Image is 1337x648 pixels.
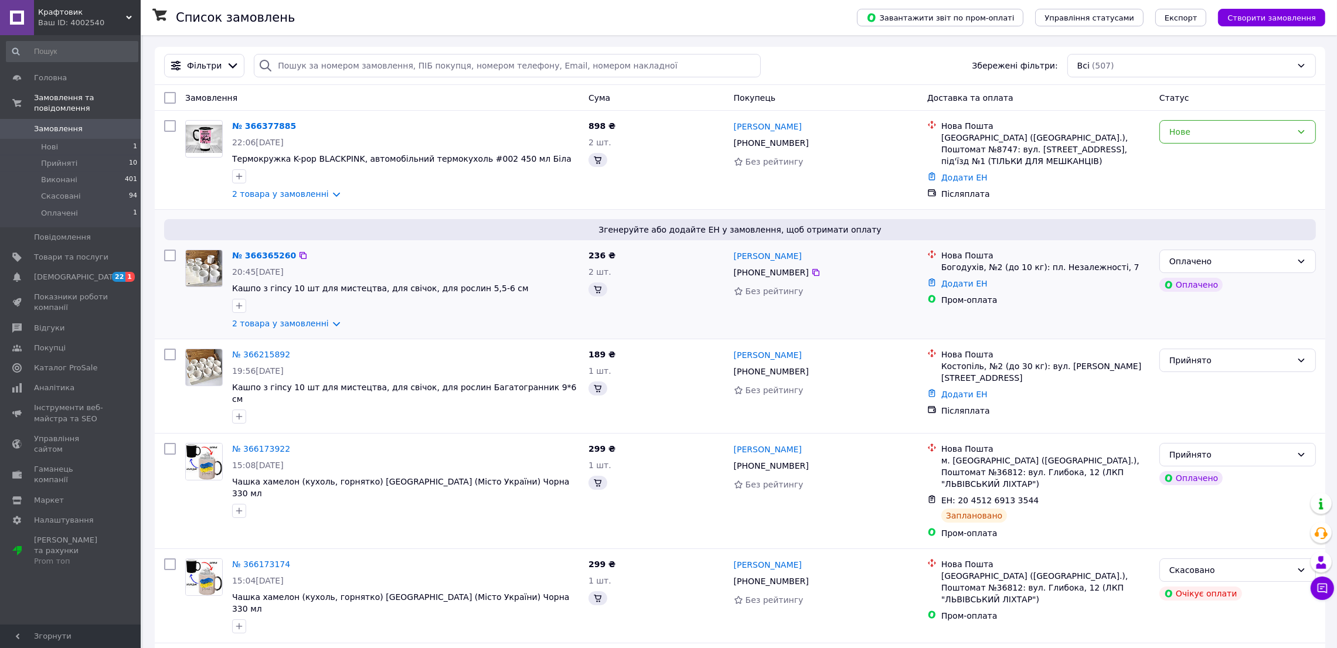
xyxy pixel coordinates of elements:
a: Додати ЕН [941,173,988,182]
span: 1 [125,272,135,282]
span: Скасовані [41,191,81,202]
button: Завантажити звіт по пром-оплаті [857,9,1023,26]
div: [PHONE_NUMBER] [732,135,811,151]
div: [PHONE_NUMBER] [732,363,811,380]
span: 236 ₴ [588,251,615,260]
img: Фото товару [186,125,222,154]
span: (507) [1092,61,1114,70]
span: 2 шт. [588,267,611,277]
span: Збережені фільтри: [972,60,1057,71]
a: [PERSON_NAME] [734,559,802,571]
span: Інструменти веб-майстра та SEO [34,403,108,424]
span: Замовлення [185,93,237,103]
button: Чат з покупцем [1311,577,1334,600]
span: Створити замовлення [1227,13,1316,22]
a: Фото товару [185,120,223,158]
span: 299 ₴ [588,444,615,453]
div: Оплачено [1169,255,1292,268]
img: Фото товару [186,559,222,595]
span: Cума [588,93,610,103]
span: Відгуки [34,323,64,333]
span: Кашпо з гіпсу 10 шт для мистецтва, для свічок, для рослин 5,5-6 см [232,284,529,293]
span: Управління сайтом [34,434,108,455]
div: Очікує оплати [1159,586,1242,601]
span: Всі [1077,60,1090,71]
span: Головна [34,73,67,83]
div: Нова Пошта [941,349,1150,360]
input: Пошук [6,41,138,62]
span: [PERSON_NAME] та рахунки [34,535,108,567]
span: 189 ₴ [588,350,615,359]
span: Покупці [34,343,66,353]
div: Ваш ID: 4002540 [38,18,141,28]
span: 10 [129,158,137,169]
a: Чашка хамелон (кухоль, горнятко) [GEOGRAPHIC_DATA] (Місто України) Чорна 330 мл [232,477,569,498]
button: Управління статусами [1035,9,1144,26]
span: 1 [133,142,137,152]
div: м. [GEOGRAPHIC_DATA] ([GEOGRAPHIC_DATA].), Поштомат №36812: вул. Глибока, 12 (ЛКП "ЛЬВІВСЬКИЙ ЛІХ... [941,455,1150,490]
span: 898 ₴ [588,121,615,131]
span: ЕН: 20 4512 6913 3544 [941,496,1039,505]
div: Пром-оплата [941,294,1150,306]
span: Товари та послуги [34,252,108,262]
span: Крафтовик [38,7,126,18]
a: Фото товару [185,443,223,480]
span: 15:08[DATE] [232,461,284,470]
img: Фото товару [186,250,222,287]
a: № 366215892 [232,350,290,359]
span: Без рейтингу [746,480,804,489]
span: Чашка хамелон (кухоль, горнятко) [GEOGRAPHIC_DATA] (Місто України) Чорна 330 мл [232,592,569,613]
div: Прийнято [1169,354,1292,367]
img: Фото товару [186,444,222,480]
span: Статус [1159,93,1189,103]
div: Оплачено [1159,278,1223,292]
span: Управління статусами [1045,13,1134,22]
span: Аналітика [34,383,74,393]
div: Скасовано [1169,564,1292,577]
a: № 366173174 [232,560,290,569]
span: Налаштування [34,515,94,526]
div: Prom топ [34,556,108,567]
span: Без рейтингу [746,386,804,395]
a: Додати ЕН [941,390,988,399]
span: Нові [41,142,58,152]
div: Пром-оплата [941,610,1150,622]
button: Створити замовлення [1218,9,1325,26]
span: 401 [125,175,137,185]
span: Показники роботи компанії [34,292,108,313]
a: Створити замовлення [1206,12,1325,22]
div: Прийнято [1169,448,1292,461]
span: 2 шт. [588,138,611,147]
span: Замовлення та повідомлення [34,93,141,114]
span: 1 [133,208,137,219]
div: Нова Пошта [941,120,1150,132]
img: Фото товару [186,349,222,386]
span: 20:45[DATE] [232,267,284,277]
div: Післяплата [941,405,1150,417]
input: Пошук за номером замовлення, ПІБ покупця, номером телефону, Email, номером накладної [254,54,760,77]
div: Богодухів, №2 (до 10 кг): пл. Незалежності, 7 [941,261,1150,273]
span: Повідомлення [34,232,91,243]
div: Оплачено [1159,471,1223,485]
span: Маркет [34,495,64,506]
span: Прийняті [41,158,77,169]
div: Нове [1169,125,1292,138]
a: [PERSON_NAME] [734,250,802,262]
a: Додати ЕН [941,279,988,288]
span: Завантажити звіт по пром-оплаті [866,12,1014,23]
a: № 366173922 [232,444,290,453]
span: Експорт [1165,13,1197,22]
a: Термокружка K-pop BLACKPINK, автомобільний термокухоль #002 450 мл Біла [232,154,571,163]
span: 19:56[DATE] [232,366,284,376]
a: [PERSON_NAME] [734,444,802,455]
div: [PHONE_NUMBER] [732,264,811,281]
span: Кашпо з гіпсу 10 шт для мистецтва, для свічок, для рослин Багатогранник 9*6 см [232,383,577,404]
a: Фото товару [185,558,223,596]
a: 2 товара у замовленні [232,189,329,199]
span: Каталог ProSale [34,363,97,373]
span: 22:06[DATE] [232,138,284,147]
span: Без рейтингу [746,595,804,605]
a: № 366365260 [232,251,296,260]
